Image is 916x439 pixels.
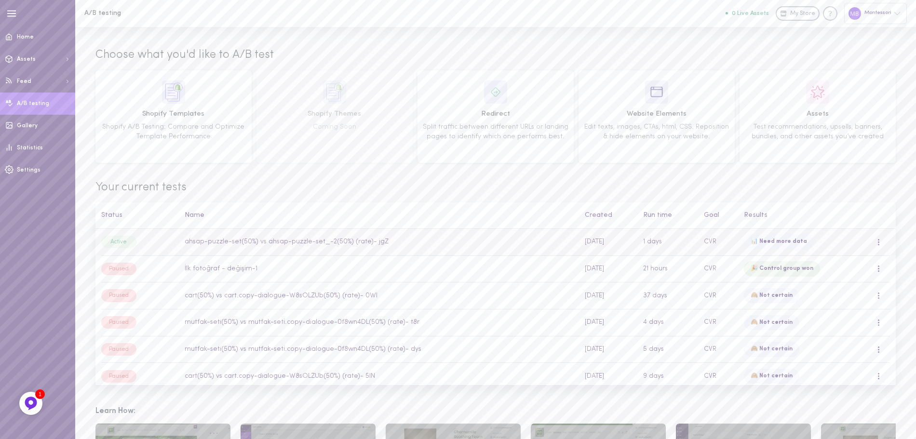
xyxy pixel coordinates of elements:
span: Website Elements [582,109,731,120]
th: Results [739,202,870,229]
div: Paused [101,263,136,275]
img: icon [484,80,507,104]
h1: A/B testing [84,10,243,17]
div: 🙈 Not certain [744,288,799,304]
span: Assets [17,56,36,62]
th: Goal [698,202,738,229]
div: Paused [101,370,136,383]
div: 🙈 Not certain [744,369,799,384]
span: Edit texts, images, CTAs, html, CSS. Reposition & hide elements on your website. [584,123,729,140]
td: [DATE] [579,282,638,309]
span: Redirect [421,109,570,120]
span: Shopify Themes [260,109,409,120]
td: [DATE] [579,336,638,363]
a: 0 Live Assets [726,10,776,17]
button: 0 Live Assets [726,10,769,16]
th: Run time [638,202,699,229]
div: 🙈 Not certain [744,342,799,357]
td: cart(50%) vs cart.copy-dialogue-W8sOLZUb(50%) (rate)- 0WI [179,282,579,309]
span: Home [17,34,34,40]
td: 4 days [638,309,699,336]
div: Knowledge center [823,6,837,21]
span: Your current tests [95,180,896,196]
td: cart(50%) vs cart.copy-dialogue-W8sOLZUb(50%) (rate)- 5IN [179,363,579,390]
img: Feedback Button [24,396,38,411]
td: 21 hours [638,255,699,282]
img: icon [645,80,668,104]
td: [DATE] [579,229,638,255]
span: Test recommendations, upsells, banners, bundles, and other assets you’ve created [752,123,884,140]
td: [DATE] [579,255,638,282]
td: İlk fotoğraf - değişim-1 [179,255,579,282]
span: Gallery [17,123,38,129]
th: Created [579,202,638,229]
span: Choose what you'd like to A/B test [95,47,274,64]
td: 5 days [638,336,699,363]
span: Assets [743,109,892,120]
a: My Store [776,6,820,21]
h3: Learn How: [95,405,896,417]
span: Coming Soon [313,123,356,131]
td: mutfak-seti(50%) vs mutfak-seti.copy-dialogue-0f8wn4DL(50%) (rate)- t8r [179,309,579,336]
td: CVR [698,363,738,390]
td: 9 days [638,363,699,390]
span: Split traffic between different URLs or landing pages to identify which one performs best. [423,123,568,140]
div: 🎉 Control group won [744,261,820,277]
div: Active [101,236,136,248]
th: Name [179,202,579,229]
span: Shopify Templates [99,109,248,120]
div: Paused [101,289,136,302]
span: Shopify A/B Testing: Compare and Optimize Template Performance [102,123,244,140]
td: ahsap-puzzle-set(50%) vs ahsap-puzzle-set_-2(50%) (rate)- jgZ [179,229,579,255]
img: icon [162,80,185,104]
td: CVR [698,255,738,282]
img: icon [323,80,346,104]
td: [DATE] [579,309,638,336]
div: 🙈 Not certain [744,315,799,331]
span: A/B testing [17,101,49,106]
div: Montessori [844,3,907,24]
th: Status [95,202,179,229]
td: mutfak-seti(50%) vs mutfak-seti.copy-dialogue-0f8wn4DL(50%) (rate)- dys [179,336,579,363]
div: 1 [35,389,45,399]
span: Statistics [17,145,43,151]
td: CVR [698,282,738,309]
div: Paused [101,343,136,356]
td: CVR [698,229,738,255]
td: CVR [698,336,738,363]
img: icon [806,80,829,104]
span: My Store [790,10,815,18]
td: [DATE] [579,363,638,390]
td: 37 days [638,282,699,309]
td: CVR [698,309,738,336]
div: Paused [101,316,136,329]
td: 1 days [638,229,699,255]
div: 📊 Need more data [744,234,814,250]
span: Settings [17,167,40,173]
span: Feed [17,79,31,84]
